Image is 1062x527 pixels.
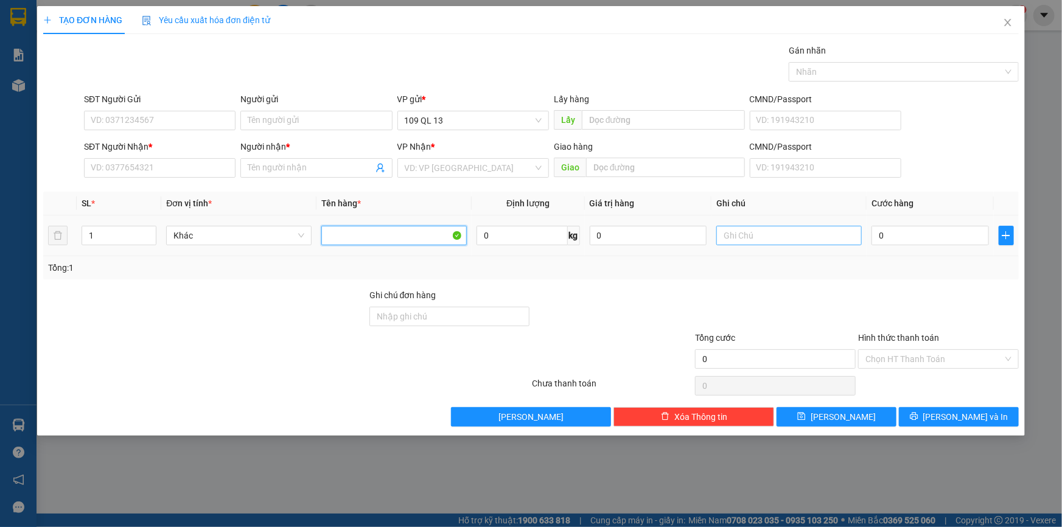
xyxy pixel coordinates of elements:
span: phone [70,44,80,54]
input: Ghi chú đơn hàng [369,307,530,326]
span: Giao hàng [554,142,593,152]
span: Giao [554,158,586,177]
span: plus [999,231,1013,240]
b: GỬI : 109 QL 13 [5,91,123,111]
span: user-add [376,163,385,173]
span: Giá trị hàng [590,198,635,208]
button: [PERSON_NAME] [451,407,612,427]
div: Chưa thanh toán [531,377,694,398]
span: Lấy hàng [554,94,589,104]
span: Lấy [554,110,582,130]
input: Dọc đường [586,158,745,177]
img: icon [142,16,152,26]
span: Xóa Thông tin [674,410,727,424]
span: [PERSON_NAME] và In [923,410,1008,424]
span: Yêu cầu xuất hóa đơn điện tử [142,15,270,25]
span: printer [910,412,918,422]
span: environment [70,29,80,39]
span: kg [568,226,580,245]
div: SĐT Người Nhận [84,140,236,153]
div: VP gửi [397,92,549,106]
div: Người gửi [240,92,392,106]
button: Close [991,6,1025,40]
span: 109 QL 13 [405,111,542,130]
span: [PERSON_NAME] [498,410,564,424]
span: TẠO ĐƠN HÀNG [43,15,122,25]
button: plus [999,226,1014,245]
span: Định lượng [506,198,550,208]
input: Dọc đường [582,110,745,130]
div: Tổng: 1 [48,261,410,274]
span: [PERSON_NAME] [811,410,876,424]
button: save[PERSON_NAME] [777,407,896,427]
b: [PERSON_NAME] [70,8,172,23]
input: Ghi Chú [716,226,862,245]
input: VD: Bàn, Ghế [321,226,467,245]
label: Hình thức thanh toán [858,333,939,343]
span: SL [82,198,91,208]
button: delete [48,226,68,245]
span: delete [661,412,669,422]
div: SĐT Người Gửi [84,92,236,106]
img: logo.jpg [5,5,66,66]
span: close [1003,18,1013,27]
span: Đơn vị tính [166,198,212,208]
span: save [797,412,806,422]
span: Tên hàng [321,198,361,208]
span: plus [43,16,52,24]
label: Ghi chú đơn hàng [369,290,436,300]
button: printer[PERSON_NAME] và In [899,407,1019,427]
span: VP Nhận [397,142,431,152]
button: deleteXóa Thông tin [613,407,774,427]
li: 01 [PERSON_NAME] [5,27,232,42]
div: CMND/Passport [750,92,901,106]
label: Gán nhãn [789,46,826,55]
span: Tổng cước [695,333,735,343]
li: 02523854854,0913854573, 0913854356 [5,42,232,72]
span: Khác [173,226,304,245]
span: Cước hàng [872,198,914,208]
div: Người nhận [240,140,392,153]
th: Ghi chú [711,192,867,215]
div: CMND/Passport [750,140,901,153]
input: 0 [590,226,707,245]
